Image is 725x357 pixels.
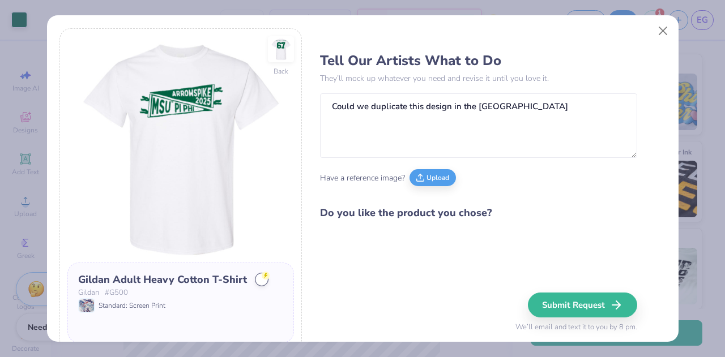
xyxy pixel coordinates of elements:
h4: Do you like the product you chose? [320,205,637,221]
div: Back [274,66,288,76]
span: # G500 [105,287,128,299]
div: Gildan Adult Heavy Cotton T-Shirt [78,272,247,287]
img: Standard: Screen Print [79,299,94,312]
span: We’ll email and text it to you by 8 pm. [515,322,637,333]
span: Have a reference image? [320,172,405,184]
h3: Tell Our Artists What to Do [320,52,637,69]
button: Close [652,20,673,42]
p: They’ll mock up whatever you need and revise it until you love it. [320,72,637,84]
textarea: Could we duplicate this design in the [GEOGRAPHIC_DATA] [320,93,637,158]
span: Gildan [78,287,99,299]
button: Upload [410,169,456,186]
img: Front [67,36,294,263]
span: Standard: Screen Print [99,300,165,311]
button: Submit Request [528,293,637,317]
